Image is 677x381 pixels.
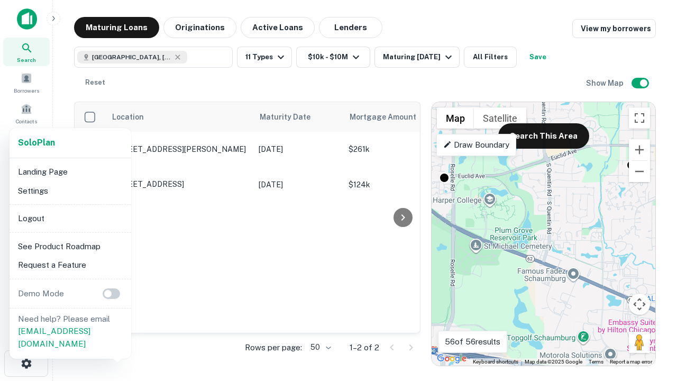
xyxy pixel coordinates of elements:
[18,326,90,348] a: [EMAIL_ADDRESS][DOMAIN_NAME]
[624,262,677,313] iframe: Chat Widget
[14,256,127,275] li: Request a Feature
[18,313,123,350] p: Need help? Please email
[18,137,55,149] a: SoloPlan
[18,138,55,148] strong: Solo Plan
[14,162,127,182] li: Landing Page
[14,209,127,228] li: Logout
[14,237,127,256] li: See Product Roadmap
[14,182,127,201] li: Settings
[14,287,68,300] p: Demo Mode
